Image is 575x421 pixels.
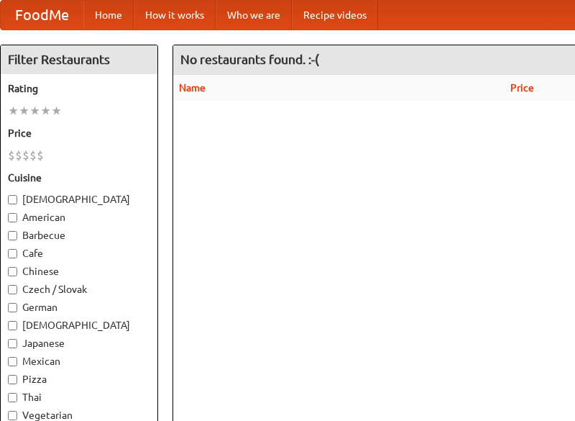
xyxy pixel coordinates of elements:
input: [DEMOGRAPHIC_DATA] [8,321,17,330]
input: [DEMOGRAPHIC_DATA] [8,195,17,204]
a: FoodMe [1,1,83,30]
a: Who we are [216,1,292,30]
li: ★ [51,103,62,119]
label: Barbecue [8,228,150,243]
li: ★ [29,103,40,119]
li: $ [37,148,44,163]
li: $ [15,148,22,163]
h5: Cuisine [8,171,150,185]
input: Japanese [8,339,17,348]
li: $ [22,148,29,163]
input: Pizza [8,375,17,384]
label: Chinese [8,264,150,279]
input: Mexican [8,357,17,366]
h4: Filter Restaurants [1,45,157,74]
a: Name [179,82,206,94]
label: Japanese [8,336,150,350]
label: American [8,210,150,225]
label: Mexican [8,354,150,368]
label: Czech / Slovak [8,282,150,296]
label: Pizza [8,372,150,386]
input: Barbecue [8,231,17,240]
label: [DEMOGRAPHIC_DATA] [8,318,150,332]
a: Recipe videos [292,1,378,30]
input: German [8,303,17,312]
input: Vegetarian [8,411,17,420]
label: [DEMOGRAPHIC_DATA] [8,192,150,207]
li: ★ [8,103,19,119]
a: Price [510,82,534,94]
input: American [8,213,17,222]
li: $ [8,148,15,163]
input: Chinese [8,267,17,276]
input: Czech / Slovak [8,285,17,294]
h5: Rating [8,81,150,96]
input: Thai [8,393,17,402]
h5: Price [8,126,150,140]
li: $ [29,148,37,163]
input: Cafe [8,249,17,258]
label: Cafe [8,246,150,261]
label: Thai [8,390,150,404]
ng-pluralize: No restaurants found. :-( [180,53,319,66]
li: ★ [40,103,51,119]
label: German [8,300,150,314]
li: ★ [19,103,29,119]
a: Home [83,1,134,30]
a: How it works [134,1,216,30]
